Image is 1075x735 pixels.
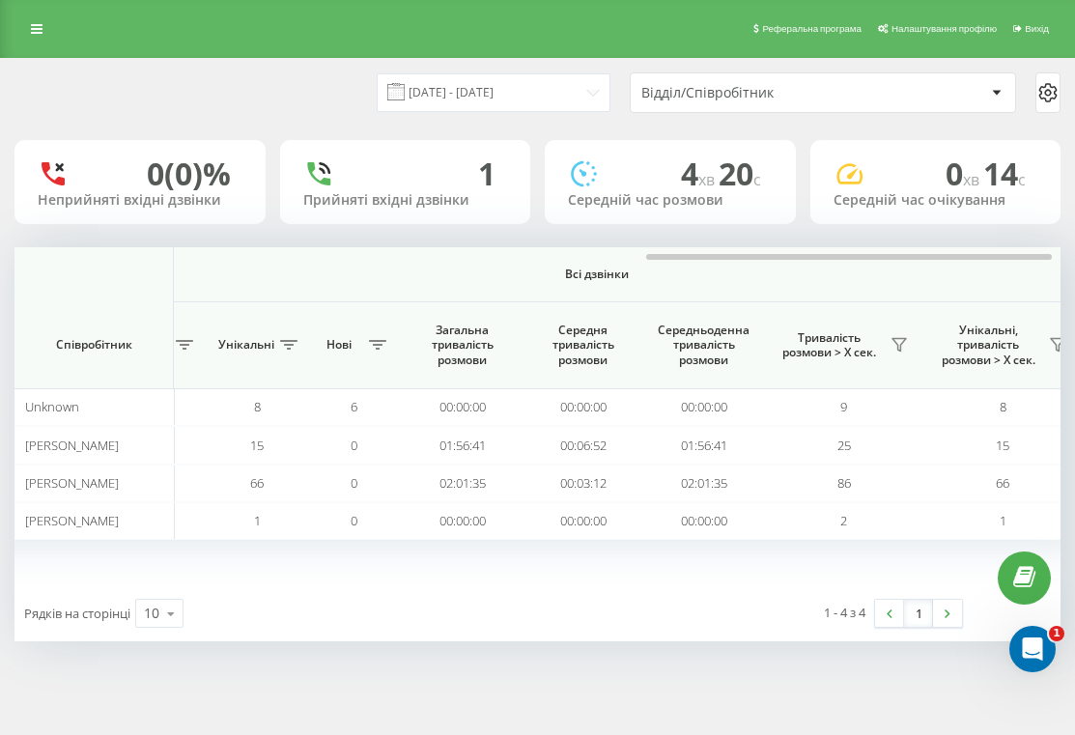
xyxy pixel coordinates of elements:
td: 00:03:12 [523,465,643,502]
span: 0 [946,153,983,194]
span: c [1018,169,1026,190]
td: 02:01:35 [402,465,523,502]
td: 00:06:52 [523,426,643,464]
td: 00:00:00 [523,388,643,426]
span: [PERSON_NAME] [25,512,119,529]
div: 1 - 4 з 4 [824,603,865,622]
div: Середній час розмови [568,192,773,209]
a: 1 [904,600,933,627]
span: 66 [250,474,264,492]
span: 6 [351,398,357,415]
span: Реферальна програма [762,23,862,34]
span: Тривалість розмови > Х сек. [774,330,885,360]
div: Середній час очікування [834,192,1038,209]
span: 8 [254,398,261,415]
span: Unknown [25,398,79,415]
td: 00:00:00 [643,388,764,426]
span: 9 [840,398,847,415]
span: 0 [351,512,357,529]
span: хв [963,169,983,190]
span: 15 [996,437,1009,454]
span: c [753,169,761,190]
td: 00:00:00 [402,388,523,426]
span: Унікальні, тривалість розмови > Х сек. [933,323,1043,368]
div: 1 [478,155,495,192]
span: 25 [837,437,851,454]
div: 10 [144,604,159,623]
td: 00:00:00 [523,502,643,540]
td: 01:56:41 [402,426,523,464]
span: 0 [351,474,357,492]
div: Неприйняті вхідні дзвінки [38,192,242,209]
span: Налаштування профілю [891,23,997,34]
span: 15 [250,437,264,454]
span: 1 [1000,512,1006,529]
span: Вихід [1025,23,1049,34]
span: 1 [1049,626,1064,641]
span: 0 [351,437,357,454]
iframe: Intercom live chat [1009,626,1056,672]
td: 02:01:35 [643,465,764,502]
span: 4 [681,153,719,194]
span: хв [698,169,719,190]
span: Унікальні [218,337,274,353]
span: Середньоденна тривалість розмови [658,323,750,368]
div: 0 (0)% [147,155,231,192]
span: Всі дзвінки [169,267,1025,282]
td: 01:56:41 [643,426,764,464]
span: Середня тривалість розмови [537,323,629,368]
span: Співробітник [31,337,156,353]
span: Рядків на сторінці [24,605,130,622]
span: 8 [1000,398,1006,415]
td: 00:00:00 [643,502,764,540]
span: 20 [719,153,761,194]
span: 66 [996,474,1009,492]
span: 14 [983,153,1026,194]
div: Відділ/Співробітник [641,85,872,101]
td: 00:00:00 [402,502,523,540]
div: Прийняті вхідні дзвінки [303,192,508,209]
span: [PERSON_NAME] [25,437,119,454]
span: [PERSON_NAME] [25,474,119,492]
span: Загальна тривалість розмови [416,323,508,368]
span: 2 [840,512,847,529]
span: Нові [315,337,363,353]
span: 1 [254,512,261,529]
span: 86 [837,474,851,492]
